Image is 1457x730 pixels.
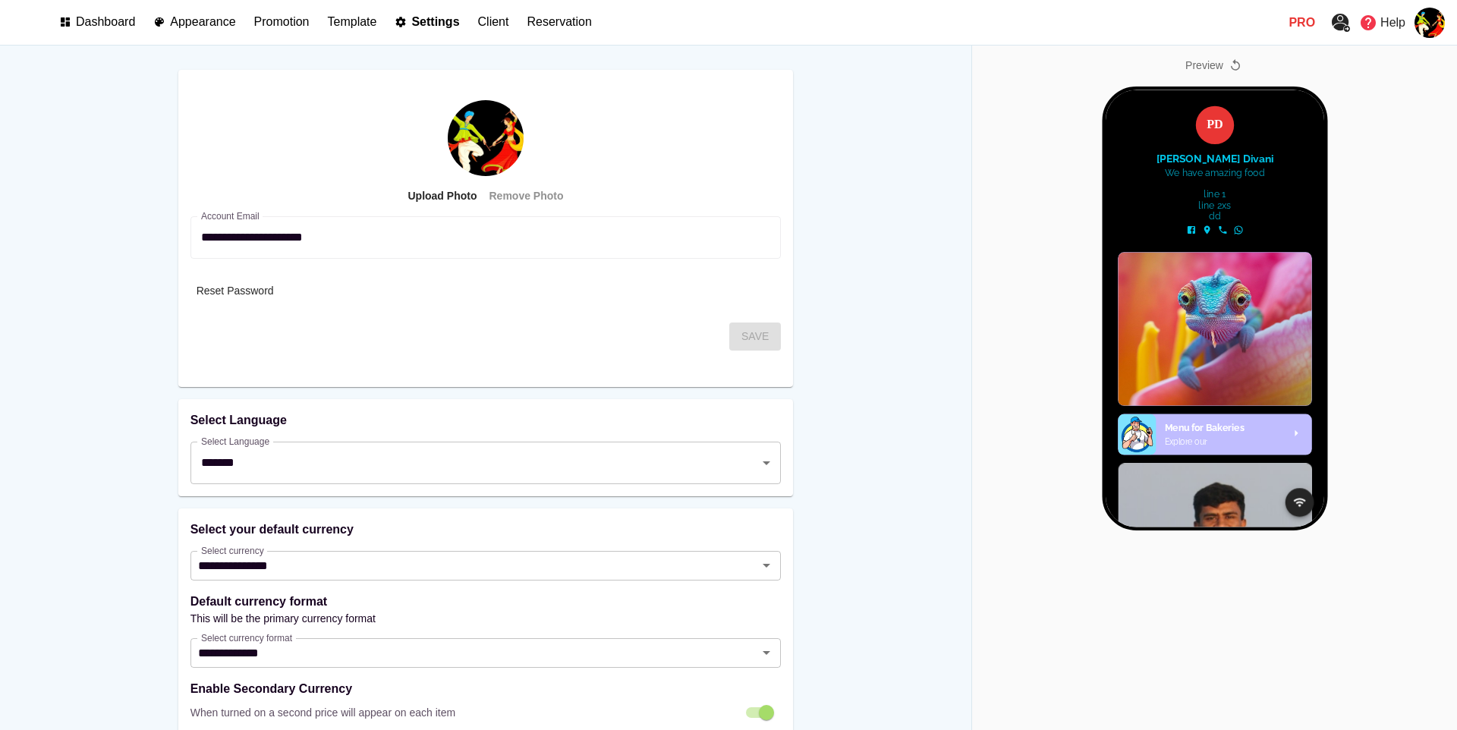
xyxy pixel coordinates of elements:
p: Dashboard [76,15,135,29]
button: wifi [200,442,231,474]
p: Appearance [170,15,235,29]
span: Remove Photo [489,187,563,206]
button: Upload Photo [401,182,483,210]
p: Help [1380,14,1405,32]
p: Settings [411,15,459,29]
a: Client [478,12,509,33]
iframe: Mobile Preview [1106,90,1324,527]
strong: Enable Secondary Currency [190,682,352,695]
a: Reservation [527,12,591,33]
div: menu image 1 [14,414,229,585]
p: Reservation [527,15,591,29]
a: Dashboard [59,12,135,33]
a: Appearance [153,12,235,33]
a: Settings [395,12,459,33]
a: Export User [1327,9,1355,36]
img: images%2FjoIKrkwfIoYDk2ARPtbW7CGPSlL2%2Fuser.png [1415,8,1445,38]
strong: Select your default currency [190,523,354,536]
p: Client [478,15,509,29]
button: Remove Photo [483,182,569,210]
a: Promotion [254,12,310,33]
p: When turned on a second price will appear on each item [190,705,455,720]
button: Reset Password [190,277,280,305]
p: This will be the primary currency format [190,611,782,626]
span: Upload Photo [408,187,477,206]
a: Template [328,12,377,33]
a: Help [1355,9,1410,36]
p: Promotion [254,15,310,29]
p: Template [328,15,377,29]
strong: Select Language [190,414,287,426]
span: Reset Password [197,282,274,300]
strong: Default currency format [190,595,328,608]
p: Pro [1289,14,1315,32]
